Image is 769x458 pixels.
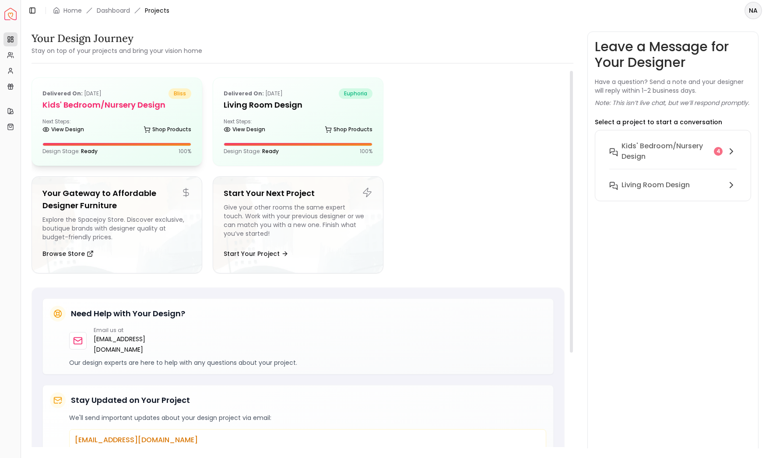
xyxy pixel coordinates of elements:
a: Home [63,6,82,15]
h3: Your Design Journey [32,31,202,45]
p: Our design experts are here to help with any questions about your project. [69,358,546,367]
div: Give your other rooms the same expert touch. Work with your previous designer or we can match you... [224,203,372,241]
a: Spacejoy [4,8,17,20]
p: Select a project to start a conversation [595,118,722,126]
span: Ready [262,147,279,155]
a: Your Gateway to Affordable Designer FurnitureExplore the Spacejoy Store. Discover exclusive, bout... [32,176,202,273]
a: View Design [42,123,84,136]
p: [DATE] [224,88,283,99]
button: Living Room Design [602,176,744,194]
h6: Kids' Bedroom/Nursery Design [622,141,710,162]
img: Spacejoy Logo [4,8,17,20]
h6: Living Room Design [622,180,690,190]
b: Delivered on: [42,90,83,97]
a: Start Your Next ProjectGive your other rooms the same expert touch. Work with your previous desig... [213,176,383,273]
div: Explore the Spacejoy Store. Discover exclusive, boutique brands with designer quality at budget-f... [42,215,191,241]
p: We'll send important updates about your design project via email: [69,413,546,422]
h5: Kids' Bedroom/Nursery Design [42,99,191,111]
a: View Design [224,123,265,136]
a: Dashboard [97,6,130,15]
span: euphoria [339,88,372,99]
p: [EMAIL_ADDRESS][DOMAIN_NAME] [75,435,541,445]
button: Kids' Bedroom/Nursery Design4 [602,137,744,176]
p: 100 % [360,148,372,155]
b: Delivered on: [224,90,264,97]
p: [DATE] [42,88,102,99]
h5: Stay Updated on Your Project [71,394,190,406]
div: Next Steps: [224,118,372,136]
h5: Living Room Design [224,99,372,111]
p: 100 % [179,148,191,155]
span: Projects [145,6,169,15]
button: Start Your Project [224,245,288,262]
div: Next Steps: [42,118,191,136]
h5: Start Your Next Project [224,187,372,199]
h5: Need Help with Your Design? [71,308,185,320]
div: 4 [714,147,723,156]
span: Ready [81,147,98,155]
p: Email us at [94,327,178,334]
button: NA [744,2,762,19]
a: Shop Products [325,123,372,136]
h5: Your Gateway to Affordable Designer Furniture [42,187,191,212]
span: bliss [169,88,191,99]
p: Have a question? Send a note and your designer will reply within 1–2 business days. [595,77,751,95]
a: [EMAIL_ADDRESS][DOMAIN_NAME] [94,334,178,355]
p: Design Stage: [42,148,98,155]
p: Note: This isn’t live chat, but we’ll respond promptly. [595,98,749,107]
h3: Leave a Message for Your Designer [595,39,751,70]
small: Stay on top of your projects and bring your vision home [32,46,202,55]
p: Design Stage: [224,148,279,155]
nav: breadcrumb [53,6,169,15]
a: Shop Products [144,123,191,136]
span: NA [745,3,761,18]
button: Browse Store [42,245,94,262]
